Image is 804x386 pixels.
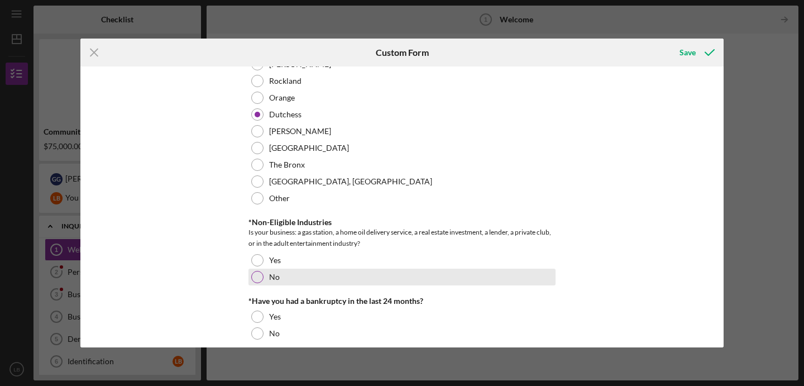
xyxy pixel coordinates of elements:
[269,194,290,203] label: Other
[679,41,696,64] div: Save
[269,160,305,169] label: The Bronx
[269,177,432,186] label: [GEOGRAPHIC_DATA], [GEOGRAPHIC_DATA]
[269,127,331,136] label: [PERSON_NAME]
[668,41,724,64] button: Save
[248,297,556,306] div: *Have you had a bankruptcy in the last 24 months?
[269,273,280,282] label: No
[269,329,280,338] label: No
[269,256,281,265] label: Yes
[248,227,556,249] div: Is your business: a gas station, a home oil delivery service, a real estate investment, a lender,...
[269,110,301,119] label: Dutchess
[248,218,556,227] div: *Non-Eligible Industries
[269,93,295,102] label: Orange
[269,77,301,85] label: Rockland
[269,144,349,153] label: [GEOGRAPHIC_DATA]
[269,312,281,321] label: Yes
[376,47,429,58] h6: Custom Form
